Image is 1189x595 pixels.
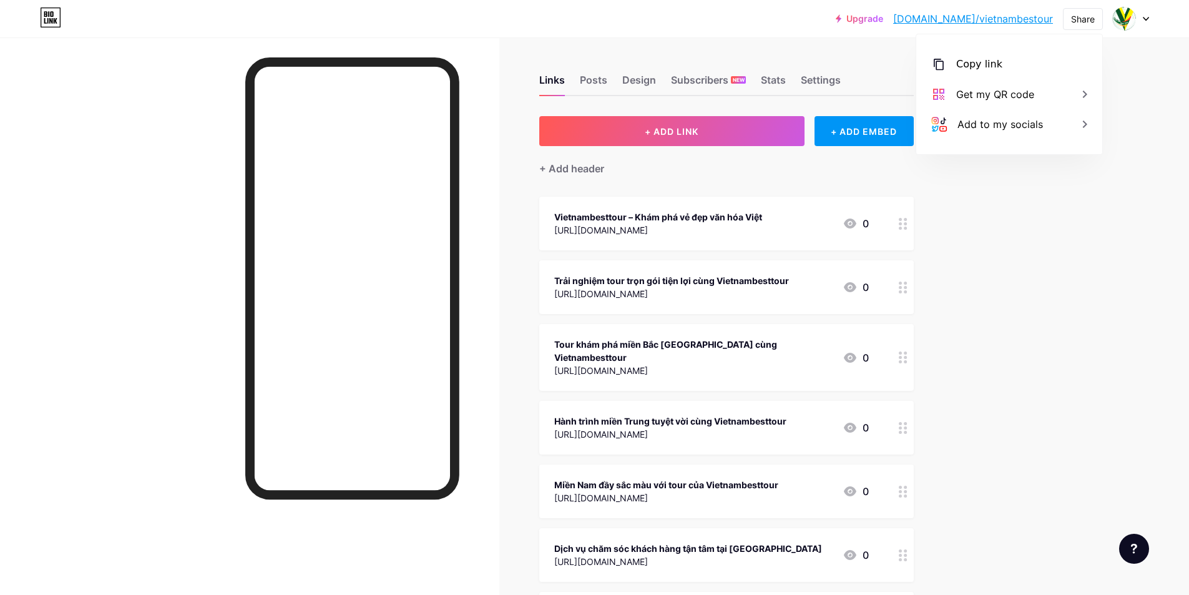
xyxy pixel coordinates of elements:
[761,72,786,95] div: Stats
[957,117,1043,132] div: Add to my socials
[843,484,869,499] div: 0
[843,280,869,295] div: 0
[645,126,698,137] span: + ADD LINK
[956,57,1002,72] div: Copy link
[580,72,607,95] div: Posts
[843,548,869,563] div: 0
[843,216,869,231] div: 0
[836,14,883,24] a: Upgrade
[554,224,762,237] div: [URL][DOMAIN_NAME]
[733,76,745,84] span: NEW
[554,542,822,555] div: Dịch vụ chăm sóc khách hàng tận tâm tại [GEOGRAPHIC_DATA]
[893,11,1053,26] a: [DOMAIN_NAME]/vietnambestour
[622,72,656,95] div: Design
[956,87,1034,102] div: Get my QR code
[1112,7,1136,31] img: vietnambestour
[843,350,869,365] div: 0
[843,420,869,435] div: 0
[1071,12,1095,26] div: Share
[539,116,805,146] button: + ADD LINK
[554,415,786,428] div: Hành trình miền Trung tuyệt vời cùng Vietnambesttour
[671,72,746,95] div: Subscribers
[554,428,786,441] div: [URL][DOMAIN_NAME]
[801,72,841,95] div: Settings
[554,287,789,300] div: [URL][DOMAIN_NAME]
[554,274,789,287] div: Trải nghiệm tour trọn gói tiện lợi cùng Vietnambesttour
[539,72,565,95] div: Links
[554,491,778,504] div: [URL][DOMAIN_NAME]
[554,478,778,491] div: Miền Nam đầy sắc màu với tour của Vietnambesttour
[554,555,822,568] div: [URL][DOMAIN_NAME]
[815,116,914,146] div: + ADD EMBED
[554,364,833,377] div: [URL][DOMAIN_NAME]
[554,338,833,364] div: Tour khám phá miền Bắc [GEOGRAPHIC_DATA] cùng Vietnambesttour
[539,161,604,176] div: + Add header
[554,210,762,224] div: Vietnambesttour – Khám phá vẻ đẹp văn hóa Việt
